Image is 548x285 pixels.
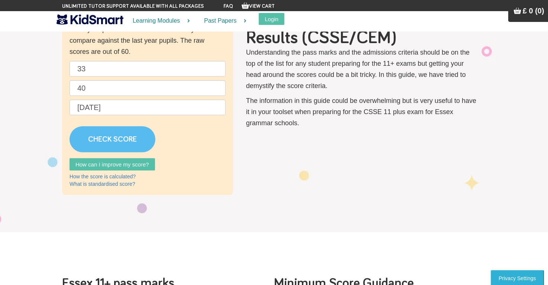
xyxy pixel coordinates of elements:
p: Enter your practice score to find out how you compare against the last year pupils. The raw score... [70,24,226,57]
span: £ 0 (0) [523,7,544,15]
img: KidSmart logo [57,13,123,26]
p: The information in this guide could be overwhelming but is very useful to have it in your toolset... [246,95,478,129]
a: Past Papers [195,11,251,31]
a: How the score is calculated? [70,174,136,179]
img: Your items in the shopping basket [514,7,521,14]
a: What is standardised score? [70,181,135,187]
a: FAQ [223,4,233,9]
img: Your items in the shopping basket [242,2,249,9]
a: View Cart [242,4,275,9]
input: English raw score [70,61,226,77]
a: Learning Modules [123,11,195,31]
a: How can I improve my score? [70,158,155,171]
input: Maths raw score [70,80,226,96]
span: Unlimited tutor support available with all packages [62,3,204,10]
input: Date of birth (d/m/y) e.g. 27/12/2007 [70,100,226,115]
button: Login [259,13,284,25]
a: CHECK SCORE [70,126,155,152]
p: Understanding the pass marks and the admissions criteria should be on the top of the list for any... [246,47,478,91]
